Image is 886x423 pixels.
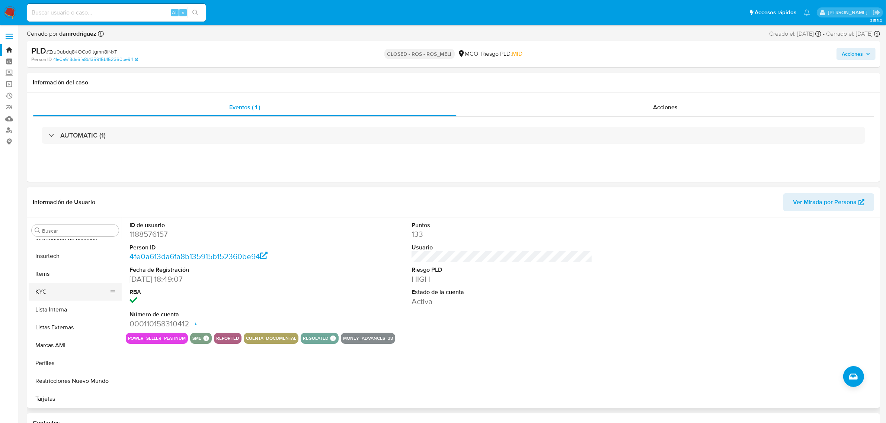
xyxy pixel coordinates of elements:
[793,193,857,211] span: Ver Mirada por Persona
[29,372,122,390] button: Restricciones Nuevo Mundo
[129,266,310,274] dt: Fecha de Registración
[182,9,184,16] span: s
[129,274,310,284] dd: [DATE] 18:49:07
[303,337,329,340] button: regulated
[27,8,206,17] input: Buscar usuario o caso...
[129,243,310,252] dt: Person ID
[412,288,592,296] dt: Estado de la cuenta
[29,301,122,319] button: Lista Interna
[29,283,116,301] button: KYC
[172,9,178,16] span: Alt
[129,229,310,239] dd: 1188576157
[192,337,202,340] button: smb
[129,310,310,319] dt: Número de cuenta
[53,56,138,63] a: 4fe0a613da6fa8b135915b152360be94
[826,30,880,38] div: Cerrado el: [DATE]
[412,274,592,284] dd: HIGH
[58,29,96,38] b: damrodriguez
[129,251,268,262] a: 4fe0a613da6fa8b135915b152360be94
[828,9,870,16] p: juan.montanobonaga@mercadolibre.com.co
[129,221,310,229] dt: ID de usuario
[384,49,455,59] p: CLOSED - ROS - ROS_MELI
[42,227,116,234] input: Buscar
[804,9,810,16] a: Notificaciones
[33,79,874,86] h1: Información del caso
[216,337,239,340] button: reported
[29,247,122,265] button: Insurtech
[412,266,592,274] dt: Riesgo PLD
[837,48,876,60] button: Acciones
[60,131,106,139] h3: AUTOMATIC (1)
[29,390,122,408] button: Tarjetas
[27,30,96,38] span: Cerrado por
[482,50,523,58] span: Riesgo PLD:
[343,337,393,340] button: money_advances_38
[229,103,260,112] span: Eventos ( 1 )
[29,265,122,283] button: Items
[29,354,122,372] button: Perfiles
[31,45,46,56] b: PLD
[129,319,310,329] dd: 000110158310412
[769,30,821,38] div: Creado el: [DATE]
[412,221,592,229] dt: Puntos
[842,48,863,60] span: Acciones
[188,7,203,18] button: search-icon
[42,127,865,144] div: AUTOMATIC (1)
[783,193,874,211] button: Ver Mirada por Persona
[512,49,523,58] span: MID
[246,337,296,340] button: cuenta_documental
[46,48,117,55] span: # Zru0ubdq84OCo0ltgmn8iNxT
[29,336,122,354] button: Marcas AML
[653,103,678,112] span: Acciones
[412,229,592,239] dd: 133
[129,288,310,296] dt: RBA
[755,9,796,16] span: Accesos rápidos
[412,243,592,252] dt: Usuario
[31,56,52,63] b: Person ID
[458,50,479,58] div: MCO
[35,227,41,233] button: Buscar
[873,9,880,16] a: Salir
[33,198,95,206] h1: Información de Usuario
[29,319,122,336] button: Listas Externas
[823,30,825,38] span: -
[128,337,186,340] button: power_seller_platinum
[412,296,592,307] dd: Activa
